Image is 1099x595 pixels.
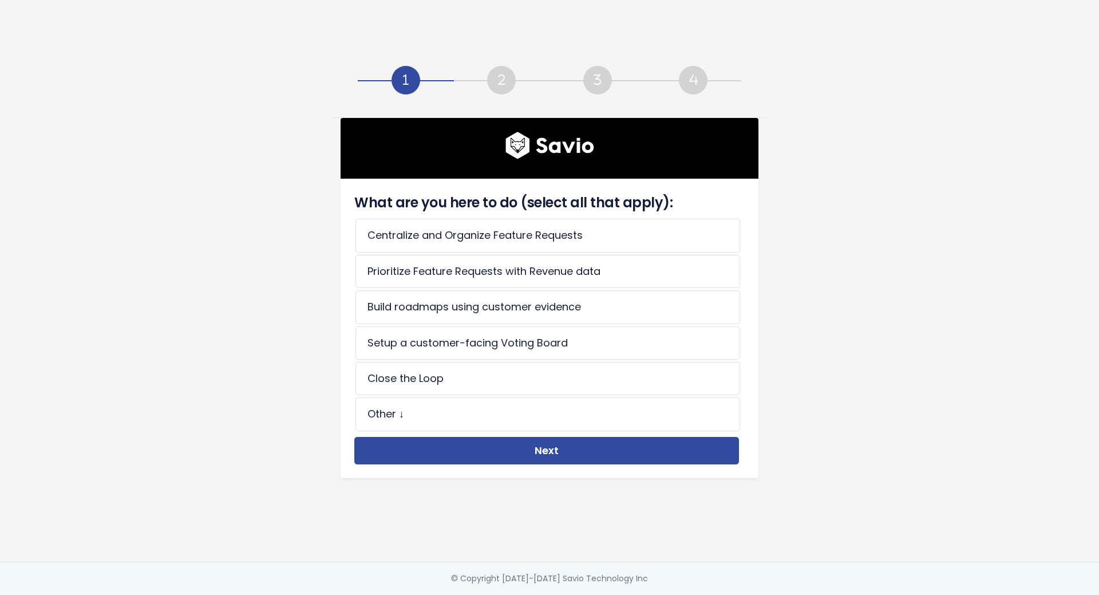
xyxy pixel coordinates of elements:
[355,255,740,288] li: Prioritize Feature Requests with Revenue data
[505,132,594,159] img: logo600x187.a314fd40982d.png
[354,437,739,465] button: Next
[355,362,740,395] li: Close the Loop
[354,192,739,213] h4: What are you here to do (select all that apply):
[355,326,740,360] li: Setup a customer-facing Voting Board
[355,290,740,324] li: Build roadmaps using customer evidence
[355,397,740,431] li: Other ↓
[355,219,740,252] li: Centralize and Organize Feature Requests
[451,572,648,586] div: © Copyright [DATE]-[DATE] Savio Technology Inc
